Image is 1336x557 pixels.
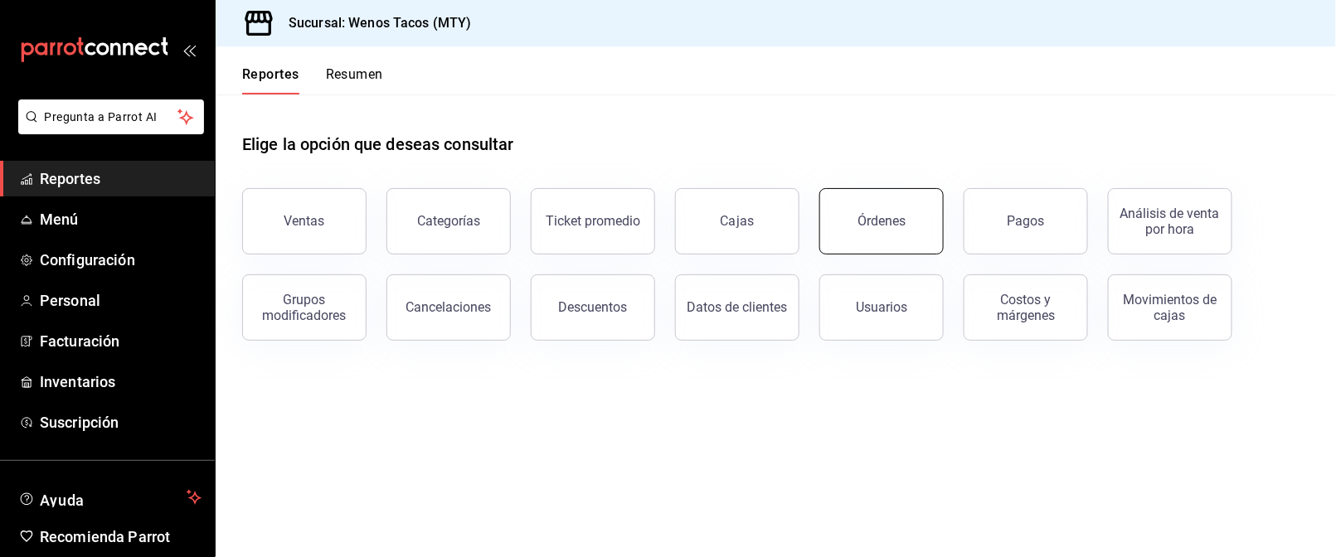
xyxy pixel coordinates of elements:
a: Cajas [675,188,799,254]
button: Reportes [242,66,299,94]
div: Órdenes [857,213,906,229]
div: Costos y márgenes [974,292,1077,323]
span: Reportes [40,167,202,190]
h3: Sucursal: Wenos Tacos (MTY) [275,13,472,33]
button: Costos y márgenes [964,274,1088,341]
button: Datos de clientes [675,274,799,341]
div: Pagos [1008,213,1045,229]
button: Resumen [326,66,383,94]
div: Ticket promedio [546,213,640,229]
button: Pregunta a Parrot AI [18,99,204,134]
h1: Elige la opción que deseas consultar [242,132,514,157]
div: Usuarios [856,299,907,315]
div: Cancelaciones [406,299,492,315]
span: Suscripción [40,411,202,433]
div: Ventas [284,213,325,229]
button: Descuentos [531,274,655,341]
button: Pagos [964,188,1088,254]
div: Cajas [721,211,755,231]
span: Recomienda Parrot [40,526,202,548]
div: Análisis de venta por hora [1119,206,1222,237]
div: Movimientos de cajas [1119,292,1222,323]
button: open_drawer_menu [182,43,196,56]
button: Categorías [386,188,511,254]
span: Personal [40,289,202,312]
span: Menú [40,208,202,230]
button: Ticket promedio [531,188,655,254]
div: Categorías [417,213,480,229]
div: navigation tabs [242,66,383,94]
span: Inventarios [40,371,202,393]
button: Cancelaciones [386,274,511,341]
button: Movimientos de cajas [1108,274,1232,341]
button: Usuarios [819,274,944,341]
span: Pregunta a Parrot AI [45,109,178,126]
button: Análisis de venta por hora [1108,188,1232,254]
div: Descuentos [559,299,628,315]
button: Grupos modificadores [242,274,367,341]
button: Órdenes [819,188,944,254]
span: Ayuda [40,487,180,507]
div: Grupos modificadores [253,292,356,323]
a: Pregunta a Parrot AI [12,120,204,138]
div: Datos de clientes [687,299,788,315]
button: Ventas [242,188,367,254]
span: Facturación [40,330,202,352]
span: Configuración [40,249,202,271]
